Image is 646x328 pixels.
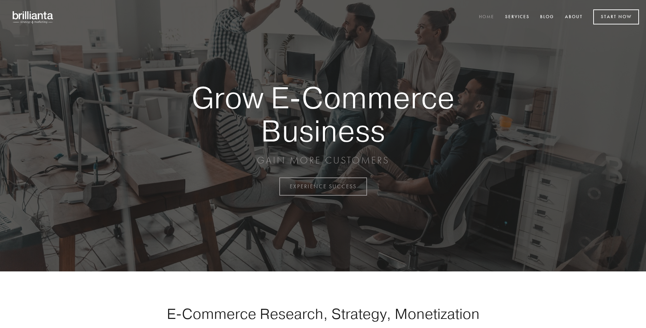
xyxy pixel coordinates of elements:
a: Home [474,12,499,23]
a: Services [501,12,534,23]
p: GAIN MORE CUSTOMERS [167,154,479,167]
strong: Grow E-Commerce Business [167,81,479,147]
a: Blog [536,12,559,23]
h1: E-Commerce Research, Strategy, Monetization [145,305,501,322]
img: brillianta - research, strategy, marketing [7,7,59,27]
a: EXPERIENCE SUCCESS [279,177,367,196]
a: Start Now [593,9,639,24]
a: About [560,12,587,23]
